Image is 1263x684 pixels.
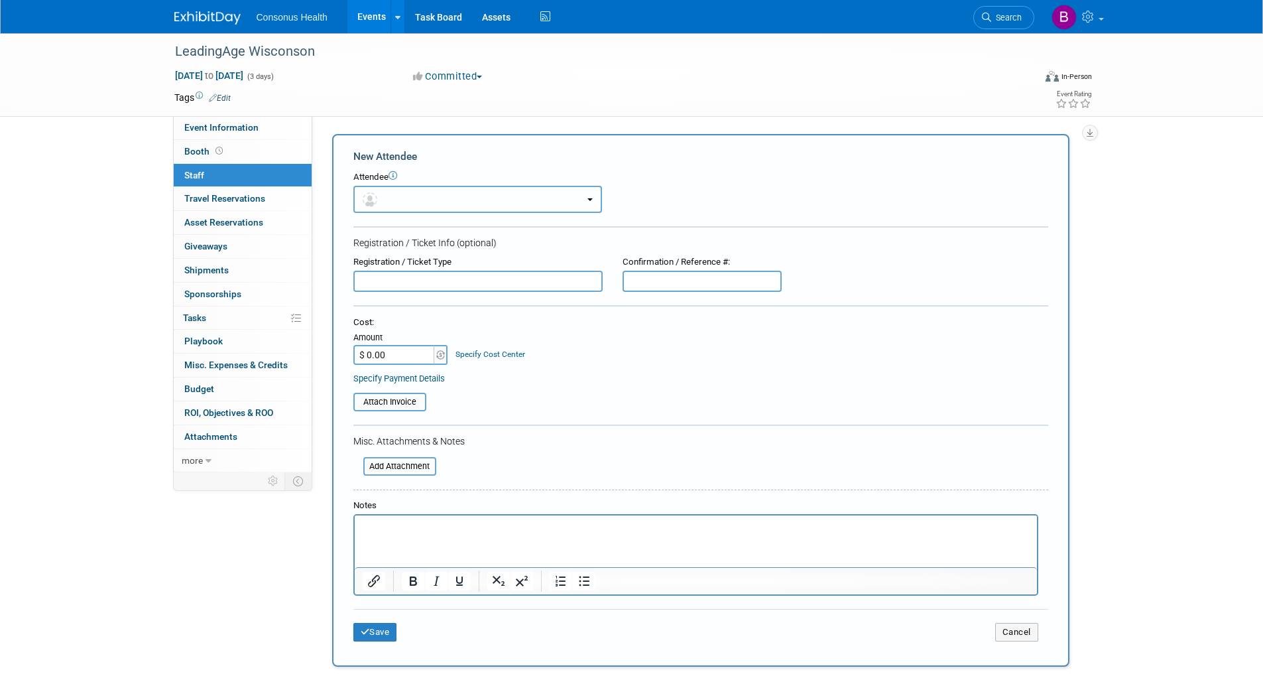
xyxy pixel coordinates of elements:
button: Insert/edit link [363,572,385,590]
span: more [182,455,203,466]
div: Event Format [956,69,1093,89]
span: Misc. Expenses & Credits [184,360,288,370]
span: Tasks [183,312,206,323]
span: Travel Reservations [184,193,265,204]
a: Tasks [174,307,312,330]
span: Sponsorships [184,289,241,299]
span: Budget [184,383,214,394]
img: Bridget Crane [1052,5,1077,30]
span: Giveaways [184,241,227,251]
span: Consonus Health [257,12,328,23]
a: Specify Cost Center [455,350,525,359]
button: Subscript [487,572,510,590]
span: Staff [184,170,204,180]
span: Shipments [184,265,229,275]
span: Booth [184,146,225,157]
a: Sponsorships [174,283,312,306]
img: Format-Inperson.png [1046,71,1059,82]
button: Cancel [995,623,1038,642]
button: Numbered list [550,572,572,590]
div: Registration / Ticket Info (optional) [353,236,1048,249]
div: New Attendee [353,149,1048,164]
div: Amount [353,332,450,345]
div: Misc. Attachments & Notes [353,435,1048,448]
span: Asset Reservations [184,217,263,228]
span: Event Information [184,122,259,133]
div: Event Rating [1055,91,1091,98]
span: [DATE] [DATE] [174,70,244,82]
td: Tags [174,91,231,104]
span: to [203,70,215,81]
button: Underline [448,572,471,590]
div: Registration / Ticket Type [353,256,603,269]
span: Search [991,13,1022,23]
a: Attachments [174,425,312,448]
span: Playbook [184,336,223,346]
button: Save [353,623,397,642]
a: more [174,449,312,472]
a: Staff [174,164,312,187]
button: Bullet list [573,572,595,590]
a: Playbook [174,330,312,353]
span: (3 days) [246,72,274,81]
a: Budget [174,377,312,401]
iframe: Rich Text Area [355,515,1037,567]
div: LeadingAge Wisconson [170,40,1014,64]
a: Edit [209,94,231,103]
a: Search [973,6,1034,29]
a: Shipments [174,259,312,282]
button: Committed [408,70,487,84]
a: Asset Reservations [174,211,312,234]
img: ExhibitDay [174,11,241,25]
a: Booth [174,140,312,163]
span: Booth not reserved yet [213,146,225,156]
div: Cost: [353,316,1048,329]
span: ROI, Objectives & ROO [184,407,273,418]
a: Event Information [174,116,312,139]
a: ROI, Objectives & ROO [174,401,312,425]
div: Notes [353,500,1038,512]
td: Personalize Event Tab Strip [262,472,285,490]
a: Specify Payment Details [353,374,445,383]
a: Travel Reservations [174,187,312,210]
button: Italic [425,572,448,590]
div: Attendee [353,171,1048,184]
button: Superscript [511,572,533,590]
a: Giveaways [174,235,312,258]
button: Bold [402,572,424,590]
a: Misc. Expenses & Credits [174,354,312,377]
td: Toggle Event Tabs [284,472,312,490]
span: Attachments [184,431,237,442]
div: In-Person [1061,72,1092,82]
div: Confirmation / Reference #: [623,256,782,269]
